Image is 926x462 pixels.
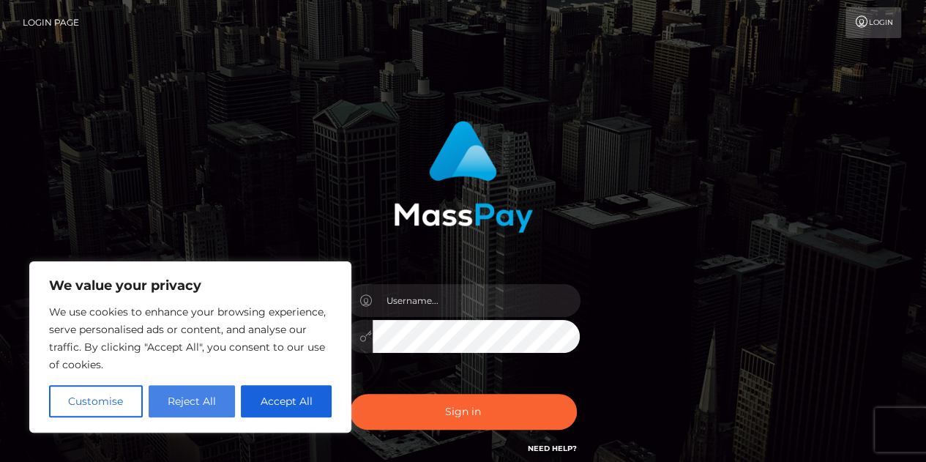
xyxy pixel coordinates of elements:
a: Login Page [23,7,79,38]
div: We value your privacy [29,261,351,433]
input: Username... [373,284,580,317]
p: We value your privacy [49,277,332,294]
a: Login [845,7,901,38]
img: MassPay Login [394,121,533,233]
a: Need Help? [528,444,577,453]
button: Sign in [350,394,577,430]
button: Customise [49,385,143,417]
p: We use cookies to enhance your browsing experience, serve personalised ads or content, and analys... [49,303,332,373]
button: Accept All [241,385,332,417]
button: Reject All [149,385,236,417]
